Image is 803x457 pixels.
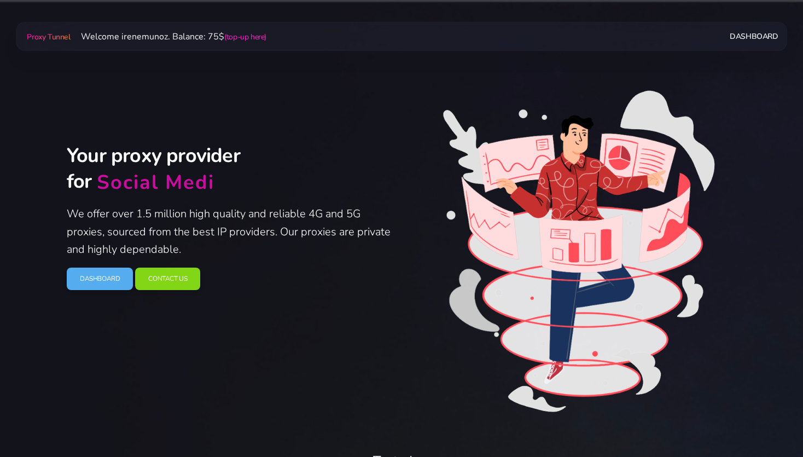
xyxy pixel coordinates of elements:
a: Dashboard [730,26,778,47]
h2: Your proxy provider for [67,143,395,196]
iframe: Webchat Widget [642,278,789,443]
a: Dashboard [67,268,133,290]
p: We offer over 1.5 million high quality and reliable 4G and 5G proxies, sourced from the best IP p... [67,205,395,259]
a: Contact Us [135,268,200,290]
span: Welcome irenemunoz. Balance: 75$ [72,31,266,43]
a: Proxy Tunnel [25,28,72,45]
span: Proxy Tunnel [27,32,70,42]
div: Social Medi [97,170,214,196]
a: (top-up here) [224,32,266,42]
